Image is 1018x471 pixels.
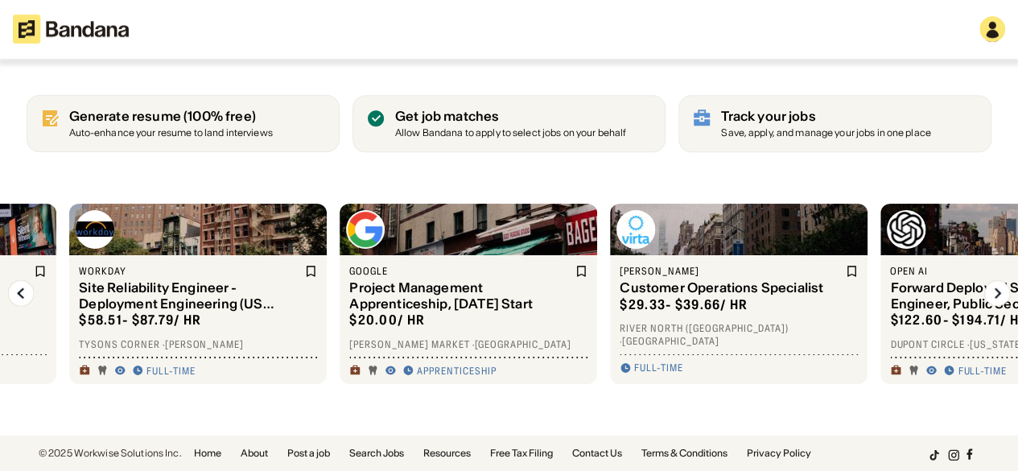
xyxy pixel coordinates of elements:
[79,280,301,311] div: Site Reliability Engineer - Deployment Engineering (US Federal)
[721,128,931,138] div: Save, apply, and manage your jobs in one place
[69,109,273,124] div: Generate resume
[490,448,553,458] a: Free Tax Filing
[8,280,34,306] img: Left Arrow
[616,210,655,249] img: Virta logo
[641,448,727,458] a: Terms & Conditions
[958,365,1007,378] div: Full-time
[349,312,425,328] div: $ 20.00 / hr
[340,204,597,384] a: Google logoGoogleProject Management Apprenticeship, [DATE] Start$20.00/ hr[PERSON_NAME] Market ·[...
[610,204,868,384] a: Virta logo[PERSON_NAME]Customer Operations Specialist$29.33- $39.66/ hrRiver North ([GEOGRAPHIC_D...
[194,448,221,458] a: Home
[13,14,129,43] img: Bandana logotype
[572,448,622,458] a: Contact Us
[39,448,181,458] div: © 2025 Workwise Solutions Inc.
[69,128,273,138] div: Auto-enhance your resume to land interviews
[620,265,842,278] div: [PERSON_NAME]
[349,265,571,278] div: Google
[634,362,683,374] div: Full-time
[678,95,991,152] a: Track your jobs Save, apply, and manage your jobs in one place
[395,128,626,138] div: Allow Bandana to apply to select jobs on your behalf
[423,448,471,458] a: Resources
[984,280,1010,306] img: Right Arrow
[183,108,256,124] span: (100% free)
[887,210,925,249] img: Open AI logo
[346,210,385,249] img: Google logo
[620,296,748,313] div: $ 29.33 - $39.66 / hr
[76,210,114,249] img: Workday logo
[349,280,571,311] div: Project Management Apprenticeship, [DATE] Start
[79,265,301,278] div: Workday
[27,95,340,152] a: Generate resume (100% free)Auto-enhance your resume to land interviews
[395,109,626,124] div: Get job matches
[747,448,811,458] a: Privacy Policy
[241,448,268,458] a: About
[146,365,196,378] div: Full-time
[349,338,587,351] div: [PERSON_NAME] Market · [GEOGRAPHIC_DATA]
[287,448,330,458] a: Post a job
[69,204,327,384] a: Workday logoWorkdaySite Reliability Engineer - Deployment Engineering (US Federal)$58.51- $87.79/...
[417,365,496,378] div: Apprenticeship
[721,109,931,124] div: Track your jobs
[620,280,842,295] div: Customer Operations Specialist
[79,338,317,351] div: Tysons Corner · [PERSON_NAME]
[79,312,201,328] div: $ 58.51 - $87.79 / hr
[620,322,858,347] div: River North ([GEOGRAPHIC_DATA]) · [GEOGRAPHIC_DATA]
[352,95,666,152] a: Get job matches Allow Bandana to apply to select jobs on your behalf
[349,448,404,458] a: Search Jobs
